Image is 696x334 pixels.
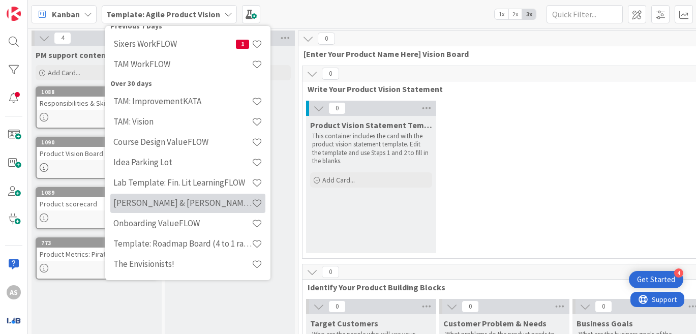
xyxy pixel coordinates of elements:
[547,5,623,23] input: Quick Filter...
[41,139,157,146] div: 1090
[37,87,157,110] div: 1088Responsibilities & Skill
[113,39,236,49] h4: Sixers WorkFLOW
[37,147,157,160] div: Product Vision Board
[21,2,46,14] span: Support
[522,9,536,19] span: 3x
[37,138,157,147] div: 1090
[37,97,157,110] div: Responsibilities & Skill
[113,59,252,69] h4: TAM WorkFLOW
[113,259,252,269] h4: The Envisionists!
[113,198,252,208] h4: [PERSON_NAME] & [PERSON_NAME]: New team WorkFLOW
[37,238,157,248] div: 773
[7,285,21,299] div: AS
[318,33,335,45] span: 0
[508,9,522,19] span: 2x
[110,21,265,32] div: Previous 7 Days
[36,187,158,229] a: 1089Product scorecard
[37,138,157,160] div: 1090Product Vision Board
[629,271,683,288] div: Open Get Started checklist, remaining modules: 4
[236,40,249,49] span: 1
[310,318,378,328] span: Target Customers
[113,177,252,188] h4: Lab Template: Fin. Lit LearningFLOW
[462,300,479,313] span: 0
[322,68,339,80] span: 0
[37,87,157,97] div: 1088
[41,239,157,247] div: 773
[36,137,158,179] a: 1090Product Vision Board
[322,266,339,278] span: 0
[37,238,157,261] div: 773Product Metrics: Pirate funnel
[52,8,80,20] span: Kanban
[113,218,252,228] h4: Onboarding ValueFLOW
[674,268,683,278] div: 4
[113,96,252,106] h4: TAM: ImprovementKATA
[312,132,430,165] p: This container includes the card with the product vision statement template. Edit the template an...
[495,9,508,19] span: 1x
[36,237,158,280] a: 773Product Metrics: Pirate funnel
[37,248,157,261] div: Product Metrics: Pirate funnel
[595,300,612,313] span: 0
[110,78,265,89] div: Over 30 days
[36,86,158,129] a: 1088Responsibilities & Skill
[443,318,547,328] span: Customer Problem & Needs
[310,120,432,130] span: Product Vision Statement Template
[113,238,252,249] h4: Template: Roadmap Board (4 to 1 ratio or Annual/Quarterly view)
[36,50,109,60] span: PM support content
[322,175,355,185] span: Add Card...
[41,189,157,196] div: 1089
[113,157,252,167] h4: Idea Parking Lot
[113,116,252,127] h4: TAM: Vision
[328,300,346,313] span: 0
[113,137,252,147] h4: Course Design ValueFLOW
[328,102,346,114] span: 0
[7,7,21,21] img: Visit kanbanzone.com
[54,32,71,44] span: 4
[37,188,157,197] div: 1089
[106,9,220,19] b: Template: Agile Product Vision
[48,68,80,77] span: Add Card...
[7,313,21,327] img: avatar
[37,188,157,210] div: 1089Product scorecard
[577,318,633,328] span: Business Goals
[37,197,157,210] div: Product scorecard
[41,88,157,96] div: 1088
[637,275,675,285] div: Get Started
